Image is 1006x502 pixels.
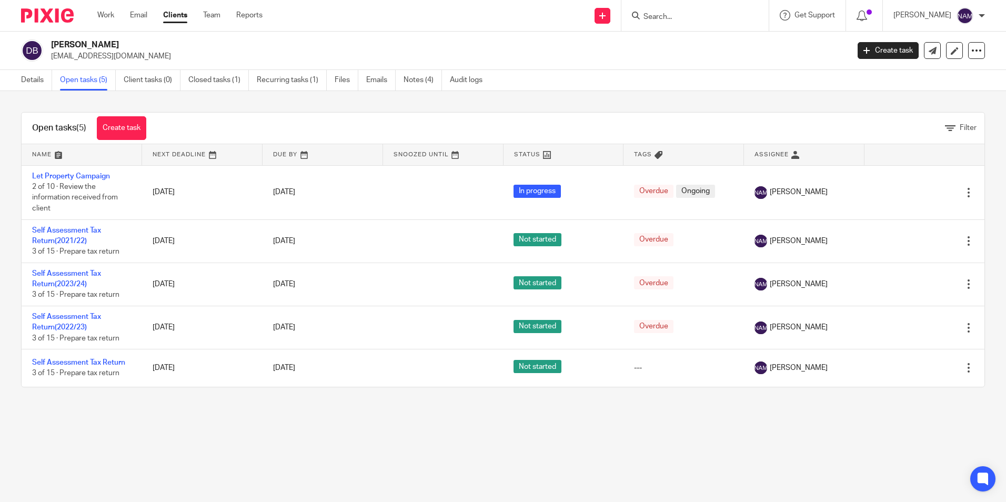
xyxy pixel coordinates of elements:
[32,173,110,180] a: Let Property Campaign
[893,10,951,21] p: [PERSON_NAME]
[634,152,652,157] span: Tags
[257,70,327,91] a: Recurring tasks (1)
[957,7,973,24] img: svg%3E
[794,12,835,19] span: Get Support
[514,185,561,198] span: In progress
[142,165,263,219] td: [DATE]
[273,280,295,288] span: [DATE]
[142,219,263,263] td: [DATE]
[514,360,561,373] span: Not started
[634,233,673,246] span: Overdue
[51,39,683,51] h2: [PERSON_NAME]
[755,186,767,199] img: svg%3E
[32,335,119,342] span: 3 of 15 · Prepare tax return
[32,313,101,331] a: Self Assessment Tax Return(2022/23)
[32,292,119,299] span: 3 of 15 · Prepare tax return
[32,359,125,366] a: Self Assessment Tax Return
[60,70,116,91] a: Open tasks (5)
[755,322,767,334] img: svg%3E
[450,70,490,91] a: Audit logs
[394,152,449,157] span: Snoozed Until
[676,185,715,198] span: Ongoing
[404,70,442,91] a: Notes (4)
[188,70,249,91] a: Closed tasks (1)
[770,236,828,246] span: [PERSON_NAME]
[142,306,263,349] td: [DATE]
[97,10,114,21] a: Work
[32,248,119,255] span: 3 of 15 · Prepare tax return
[76,124,86,132] span: (5)
[514,152,540,157] span: Status
[273,364,295,372] span: [DATE]
[514,276,561,289] span: Not started
[32,370,119,377] span: 3 of 15 · Prepare tax return
[755,235,767,247] img: svg%3E
[273,324,295,331] span: [DATE]
[21,8,74,23] img: Pixie
[960,124,977,132] span: Filter
[32,227,101,245] a: Self Assessment Tax Return(2021/22)
[634,185,673,198] span: Overdue
[124,70,180,91] a: Client tasks (0)
[514,320,561,333] span: Not started
[21,39,43,62] img: svg%3E
[514,233,561,246] span: Not started
[32,123,86,134] h1: Open tasks
[642,13,737,22] input: Search
[32,183,118,212] span: 2 of 10 · Review the information received from client
[755,362,767,374] img: svg%3E
[32,270,101,288] a: Self Assessment Tax Return(2023/24)
[858,42,919,59] a: Create task
[142,263,263,306] td: [DATE]
[203,10,220,21] a: Team
[130,10,147,21] a: Email
[236,10,263,21] a: Reports
[273,188,295,196] span: [DATE]
[755,278,767,290] img: svg%3E
[142,349,263,387] td: [DATE]
[97,116,146,140] a: Create task
[770,363,828,373] span: [PERSON_NAME]
[770,322,828,333] span: [PERSON_NAME]
[366,70,396,91] a: Emails
[273,237,295,245] span: [DATE]
[634,276,673,289] span: Overdue
[634,320,673,333] span: Overdue
[770,279,828,289] span: [PERSON_NAME]
[51,51,842,62] p: [EMAIL_ADDRESS][DOMAIN_NAME]
[634,363,733,373] div: ---
[770,187,828,197] span: [PERSON_NAME]
[163,10,187,21] a: Clients
[335,70,358,91] a: Files
[21,70,52,91] a: Details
